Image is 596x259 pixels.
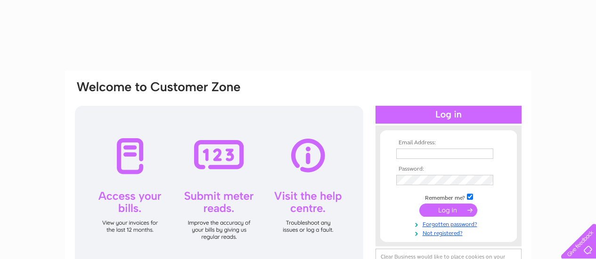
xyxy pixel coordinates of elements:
th: Email Address: [394,140,503,146]
td: Remember me? [394,192,503,202]
a: Forgotten password? [396,219,503,228]
a: Not registered? [396,228,503,237]
th: Password: [394,166,503,173]
input: Submit [419,204,477,217]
